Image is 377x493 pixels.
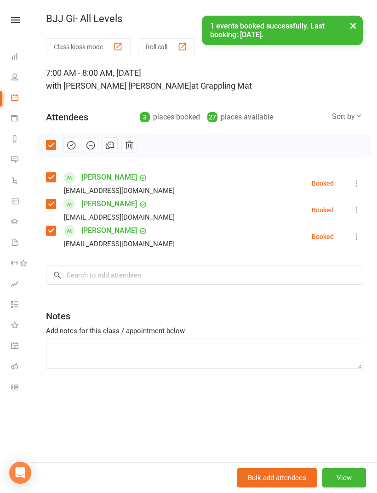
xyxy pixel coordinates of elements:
a: [PERSON_NAME] [81,197,137,211]
a: Payments [11,109,32,130]
a: What's New [11,316,32,336]
a: [PERSON_NAME] [81,223,137,238]
div: Open Intercom Messenger [9,462,31,484]
a: Dashboard [11,47,32,68]
div: [EMAIL_ADDRESS][DOMAIN_NAME] [64,211,175,223]
div: [EMAIL_ADDRESS][DOMAIN_NAME] [64,238,175,250]
div: places booked [140,111,200,124]
div: places available [207,111,273,124]
button: View [322,468,366,487]
div: 1 events booked successfully. Last booking: [DATE]. [202,16,363,45]
input: Search to add attendees [46,266,362,285]
a: [PERSON_NAME] [81,170,137,185]
a: Assessments [11,274,32,295]
button: × [345,16,361,35]
div: 3 [140,112,150,122]
div: Attendees [46,111,88,124]
div: [EMAIL_ADDRESS][DOMAIN_NAME] [64,185,175,197]
span: with [PERSON_NAME] [PERSON_NAME] [46,81,191,91]
span: at Grappling Mat [191,81,252,91]
a: Roll call kiosk mode [11,357,32,378]
a: People [11,68,32,88]
div: Notes [46,310,70,323]
div: Add notes for this class / appointment below [46,325,362,336]
a: Product Sales [11,192,32,212]
button: Bulk add attendees [237,468,317,487]
a: Calendar [11,88,32,109]
div: Booked [312,233,334,240]
div: Booked [312,207,334,213]
a: Reports [11,130,32,150]
div: Booked [312,180,334,187]
div: 7:00 AM - 8:00 AM, [DATE] [46,67,362,92]
div: Sort by [332,111,362,123]
div: 27 [207,112,217,122]
a: General attendance kiosk mode [11,336,32,357]
div: BJJ Gi- All Levels [31,13,377,25]
a: Class kiosk mode [11,378,32,398]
